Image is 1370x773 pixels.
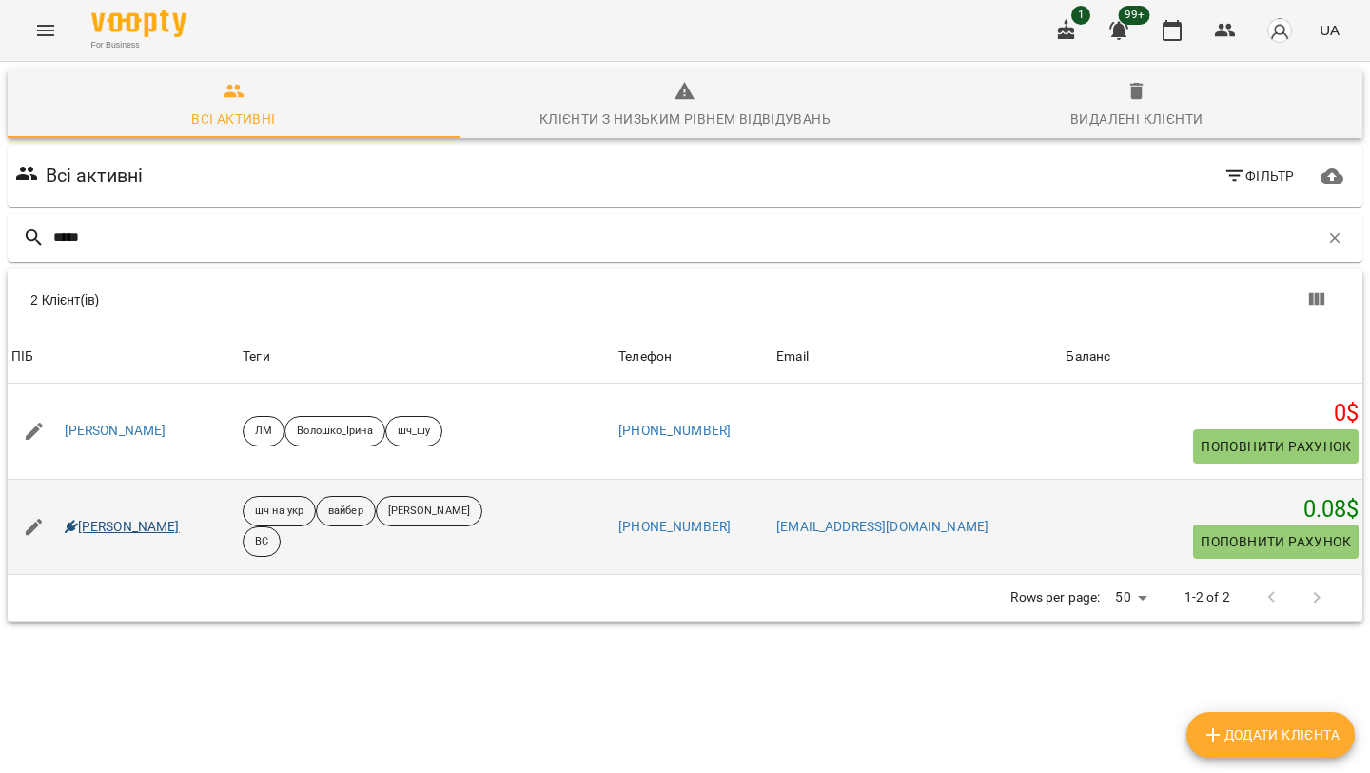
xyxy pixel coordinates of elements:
[255,424,272,440] p: ЛМ
[11,346,33,368] div: ПІБ
[385,416,443,446] div: шч_шу
[376,496,482,526] div: [PERSON_NAME]
[618,346,672,368] div: Телефон
[243,346,611,368] div: Теги
[328,504,363,520] p: вайбер
[297,424,372,440] p: Волошко_Ірина
[1066,346,1359,368] span: Баланс
[1202,723,1340,746] span: Додати клієнта
[1266,17,1293,44] img: avatar_s.png
[1066,399,1359,428] h5: 0 $
[255,534,268,550] p: ВС
[539,108,831,130] div: Клієнти з низьким рівнем відвідувань
[1184,588,1230,607] p: 1-2 of 2
[11,346,33,368] div: Sort
[243,526,281,557] div: ВС
[1071,6,1090,25] span: 1
[776,346,809,368] div: Email
[1070,108,1203,130] div: Видалені клієнти
[618,519,731,534] a: [PHONE_NUMBER]
[46,161,144,190] h6: Всі активні
[11,346,235,368] span: ПІБ
[618,346,672,368] div: Sort
[1119,6,1150,25] span: 99+
[1320,20,1340,40] span: UA
[65,518,180,537] a: [PERSON_NAME]
[776,346,1058,368] span: Email
[1201,435,1351,458] span: Поповнити рахунок
[255,504,303,520] p: шч на укр
[243,416,284,446] div: ЛМ
[1312,12,1347,48] button: UA
[8,269,1362,330] div: Table Toolbar
[618,346,769,368] span: Телефон
[1107,584,1153,611] div: 50
[284,416,384,446] div: Волошко_Ірина
[1193,429,1359,464] button: Поповнити рахунок
[398,424,431,440] p: шч_шу
[30,290,696,309] div: 2 Клієнт(ів)
[1193,525,1359,559] button: Поповнити рахунок
[1294,277,1340,323] button: Показати колонки
[65,422,166,441] a: [PERSON_NAME]
[1216,159,1302,193] button: Фільтр
[316,496,376,526] div: вайбер
[1066,495,1359,525] h5: 0.08 $
[1186,712,1355,758] button: Додати клієнта
[776,346,809,368] div: Sort
[618,423,731,438] a: [PHONE_NUMBER]
[23,8,68,53] button: Menu
[91,10,186,37] img: Voopty Logo
[91,39,186,51] span: For Business
[776,519,988,534] a: [EMAIL_ADDRESS][DOMAIN_NAME]
[1010,588,1100,607] p: Rows per page:
[1066,346,1110,368] div: Sort
[243,496,316,526] div: шч на укр
[1066,346,1110,368] div: Баланс
[1201,530,1351,553] span: Поповнити рахунок
[1223,165,1295,188] span: Фільтр
[191,108,275,130] div: Всі активні
[388,504,470,520] p: [PERSON_NAME]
